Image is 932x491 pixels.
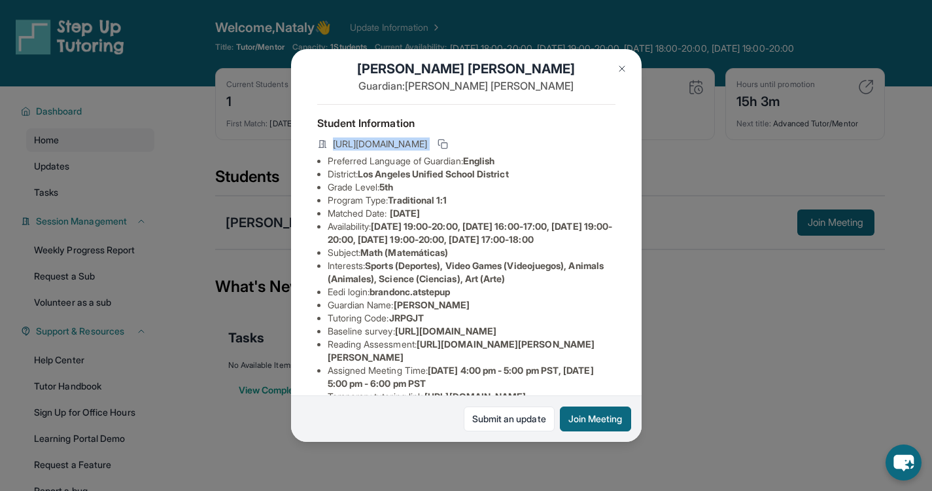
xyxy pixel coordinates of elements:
span: Sports (Deportes), Video Games (Videojuegos), Animals (Animales), Science (Ciencias), Art (Arte) [328,260,604,284]
span: JRPGJT [389,312,424,323]
span: English [463,155,495,166]
span: [URL][DOMAIN_NAME] [395,325,496,336]
li: Preferred Language of Guardian: [328,155,615,168]
span: [URL][DOMAIN_NAME] [333,137,427,151]
span: [PERSON_NAME] [394,299,470,310]
li: District: [328,168,615,181]
span: 5th [379,181,393,192]
img: Close Icon [617,64,627,74]
button: Copy link [435,136,451,152]
li: Eedi login : [328,285,615,299]
li: Guardian Name : [328,299,615,312]
li: Availability: [328,220,615,246]
span: Traditional 1:1 [388,194,447,206]
span: brandonc.atstepup [370,286,450,297]
li: Assigned Meeting Time : [328,364,615,390]
span: [DATE] [390,208,420,219]
h1: [PERSON_NAME] [PERSON_NAME] [317,60,615,78]
li: Temporary tutoring link : [328,390,615,403]
h4: Student Information [317,115,615,131]
li: Baseline survey : [328,325,615,338]
button: chat-button [886,445,922,481]
li: Grade Level: [328,181,615,194]
li: Tutoring Code : [328,312,615,325]
p: Guardian: [PERSON_NAME] [PERSON_NAME] [317,78,615,94]
span: [URL][DOMAIN_NAME] [424,391,526,402]
li: Interests : [328,259,615,285]
li: Program Type: [328,194,615,207]
span: [URL][DOMAIN_NAME][PERSON_NAME][PERSON_NAME] [328,338,595,363]
span: Math (Matemáticas) [360,247,448,258]
span: Los Angeles Unified School District [358,168,508,179]
span: [DATE] 19:00-20:00, [DATE] 16:00-17:00, [DATE] 19:00-20:00, [DATE] 19:00-20:00, [DATE] 17:00-18:00 [328,221,613,245]
button: Join Meeting [560,407,631,431]
a: Submit an update [464,407,555,431]
span: [DATE] 4:00 pm - 5:00 pm PST, [DATE] 5:00 pm - 6:00 pm PST [328,365,594,389]
li: Subject : [328,246,615,259]
li: Matched Date: [328,207,615,220]
li: Reading Assessment : [328,338,615,364]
